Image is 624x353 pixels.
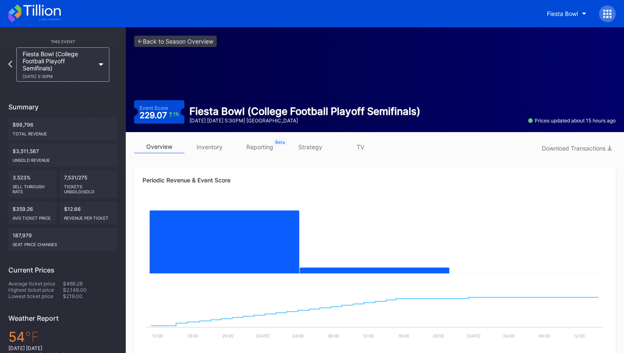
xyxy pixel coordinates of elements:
div: [DATE] [DATE] [8,345,117,351]
a: inventory [184,140,235,153]
div: $359.26 [8,202,57,225]
div: 7,531/275 [60,170,118,198]
text: 16:00 [187,333,198,338]
div: Unsold Revenue [13,154,113,163]
a: overview [134,140,184,153]
text: 08:00 [327,333,339,338]
div: $3,511,587 [8,144,117,167]
div: Avg ticket price [13,212,52,221]
div: Highest ticket price [8,287,63,293]
div: 1 % [173,112,179,117]
div: $12.66 [60,202,118,225]
button: Download Transactions [538,143,616,154]
text: 12:00 [152,333,163,338]
div: Prices updated about 15 hours ago [528,117,616,124]
div: [DATE] 5:30PM [23,74,95,79]
div: Fiesta Bowl [547,10,578,17]
div: 187,979 [8,228,117,251]
div: seat price changes [13,239,113,247]
text: 04:00 [503,333,514,338]
div: $219.00 [63,293,117,299]
div: Revenue per ticket [64,212,114,221]
text: [DATE] [256,333,270,338]
a: <-Back to Season Overview [134,36,217,47]
text: 20:00 [222,333,233,338]
text: 08:00 [538,333,549,338]
div: Fiesta Bowl (College Football Playoff Semifinals) [189,105,420,117]
span: ℉ [25,329,39,345]
div: Tickets Unsold/Sold [64,181,114,194]
text: 04:00 [293,333,304,338]
a: strategy [285,140,335,153]
div: $466.28 [63,280,117,287]
text: 12:00 [574,333,585,338]
a: reporting [235,140,285,153]
div: Current Prices [8,266,117,274]
svg: Chart title [142,282,607,345]
div: Periodic Revenue & Event Score [142,176,607,184]
div: Lowest ticket price [8,293,63,299]
div: 229.07 [140,111,179,119]
div: $98,796 [8,117,117,140]
text: 16:00 [398,333,409,338]
div: Average ticket price [8,280,63,287]
div: Download Transactions [542,145,611,152]
svg: Chart title [142,198,607,282]
div: Sell Through Rate [13,181,52,194]
div: $2,148.00 [63,287,117,293]
div: This Event [8,39,117,44]
div: [DATE] [DATE] 5:30PM | [GEOGRAPHIC_DATA] [189,117,420,124]
div: 3.523% [8,170,57,198]
div: Weather Report [8,314,117,322]
div: Summary [8,103,117,111]
button: Fiesta Bowl [541,6,593,21]
text: 12:00 [363,333,374,338]
div: 54 [8,329,117,345]
text: 20:00 [433,333,444,338]
a: TV [335,140,386,153]
text: [DATE] [467,333,481,338]
div: Total Revenue [13,128,113,136]
div: Fiesta Bowl (College Football Playoff Semifinals) [23,50,95,79]
div: Event Score [140,105,168,111]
